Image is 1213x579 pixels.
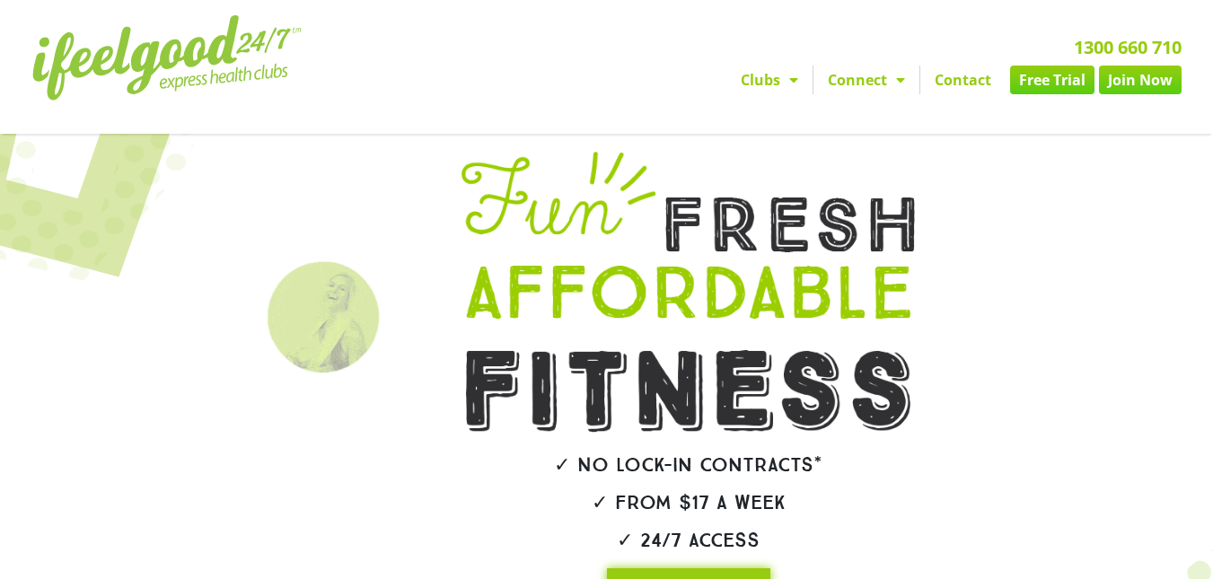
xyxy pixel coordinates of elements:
a: Join Now [1099,66,1182,94]
a: Connect [813,66,919,94]
a: 1300 660 710 [1074,35,1182,59]
h2: ✓ No lock-in contracts* [411,455,966,475]
h2: ✓ 24/7 Access [411,531,966,550]
a: Free Trial [1010,66,1094,94]
nav: Menu [441,66,1182,94]
h2: ✓ From $17 a week [411,493,966,513]
a: Contact [920,66,1006,94]
a: Clubs [726,66,813,94]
